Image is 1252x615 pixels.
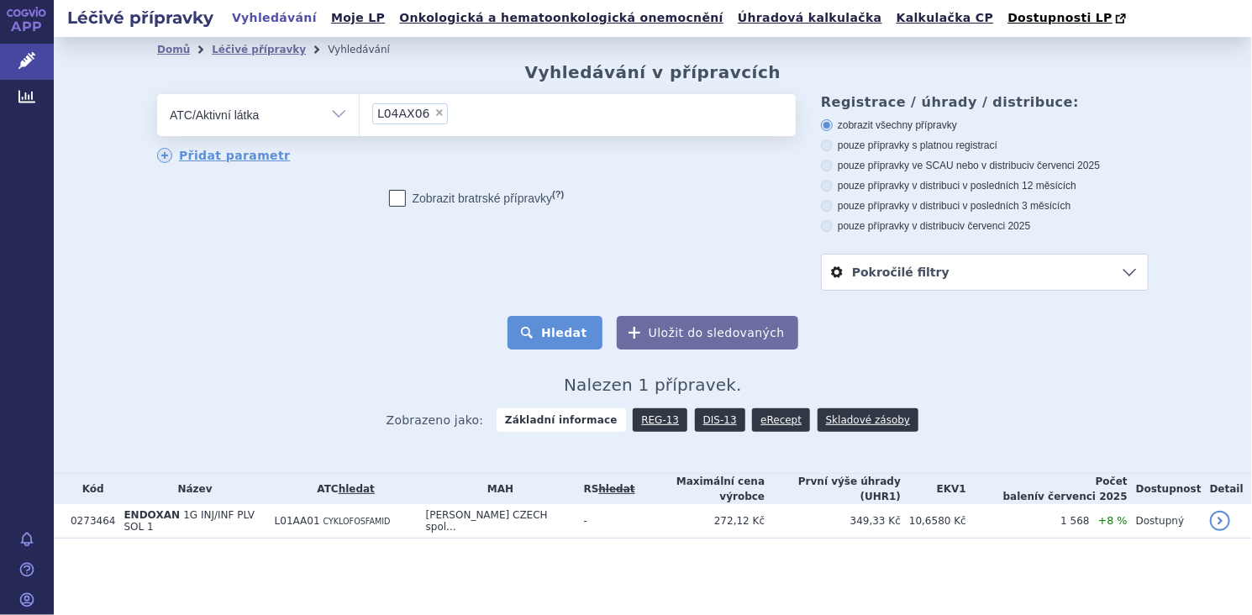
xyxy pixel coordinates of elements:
[212,44,306,55] a: Léčivé přípravky
[966,504,1090,539] td: 1 568
[453,102,462,124] input: L04AX06
[821,179,1149,192] label: pouze přípravky v distribuci v posledních 12 měsících
[1029,160,1100,171] span: v červenci 2025
[62,504,115,539] td: 0273464
[1128,504,1202,539] td: Dostupný
[394,7,729,29] a: Onkologická a hematoonkologická onemocnění
[552,189,564,200] abbr: (?)
[821,219,1149,233] label: pouze přípravky v distribuci
[326,7,390,29] a: Moje LP
[818,408,918,432] a: Skladové zásoby
[115,474,266,504] th: Název
[157,148,291,163] a: Přidat parametr
[1210,511,1230,531] a: detail
[124,509,180,521] span: ENDOXAN
[418,474,576,504] th: MAH
[497,408,626,432] strong: Základní informace
[227,7,322,29] a: Vyhledávání
[599,483,635,495] del: hledat
[418,504,576,539] td: [PERSON_NAME] CZECH spol...
[695,408,745,432] a: DIS-13
[765,504,901,539] td: 349,33 Kč
[323,517,390,526] span: CYKLOFOSFAMID
[821,199,1149,213] label: pouze přípravky v distribuci v posledních 3 měsících
[328,37,412,62] li: Vyhledávání
[821,118,1149,132] label: zobrazit všechny přípravky
[377,108,430,119] span: POMALIDOMID
[733,7,887,29] a: Úhradová kalkulačka
[599,483,635,495] a: vyhledávání neobsahuje žádnou platnou referenční skupinu
[901,474,966,504] th: EKV1
[1098,514,1128,527] span: +8 %
[576,474,635,504] th: RS
[266,474,418,504] th: ATC
[752,408,810,432] a: eRecept
[1002,7,1134,30] a: Dostupnosti LP
[1007,11,1113,24] span: Dostupnosti LP
[54,6,227,29] h2: Léčivé přípravky
[157,44,190,55] a: Domů
[275,515,320,527] span: L01AA01
[389,190,565,207] label: Zobrazit bratrské přípravky
[635,474,765,504] th: Maximální cena výrobce
[617,316,798,350] button: Uložit do sledovaných
[1128,474,1202,504] th: Dostupnost
[822,255,1148,290] a: Pokročilé filtry
[821,159,1149,172] label: pouze přípravky ve SCAU nebo v distribuci
[525,62,781,82] h2: Vyhledávání v přípravcích
[765,474,901,504] th: První výše úhrady (UHR1)
[966,474,1128,504] th: Počet balení
[434,108,445,118] span: ×
[564,375,742,395] span: Nalezen 1 přípravek.
[901,504,966,539] td: 10,6580 Kč
[508,316,602,350] button: Hledat
[633,408,687,432] a: REG-13
[892,7,999,29] a: Kalkulačka CP
[1038,491,1127,502] span: v červenci 2025
[339,483,375,495] a: hledat
[1202,474,1252,504] th: Detail
[62,474,115,504] th: Kód
[387,408,484,432] span: Zobrazeno jako:
[576,504,635,539] td: -
[635,504,765,539] td: 272,12 Kč
[124,509,255,533] span: 1G INJ/INF PLV SOL 1
[821,139,1149,152] label: pouze přípravky s platnou registrací
[960,220,1030,232] span: v červenci 2025
[821,94,1149,110] h3: Registrace / úhrady / distribuce:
